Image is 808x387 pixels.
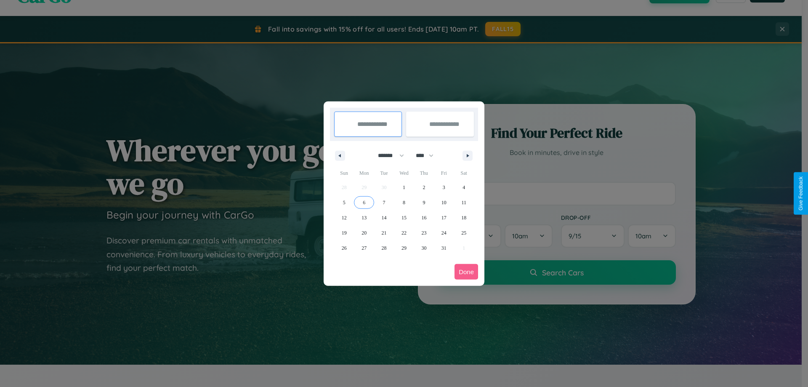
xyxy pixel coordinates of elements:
[382,240,387,256] span: 28
[454,264,478,280] button: Done
[382,210,387,225] span: 14
[454,180,474,195] button: 4
[361,240,367,256] span: 27
[334,210,354,225] button: 12
[342,240,347,256] span: 26
[441,240,447,256] span: 31
[374,195,394,210] button: 7
[434,240,454,256] button: 31
[334,225,354,240] button: 19
[454,195,474,210] button: 11
[461,195,466,210] span: 11
[421,225,426,240] span: 23
[434,195,454,210] button: 10
[334,166,354,180] span: Sun
[434,210,454,225] button: 17
[454,166,474,180] span: Sat
[354,166,374,180] span: Mon
[401,210,407,225] span: 15
[414,210,434,225] button: 16
[354,240,374,256] button: 27
[394,180,414,195] button: 1
[461,225,466,240] span: 25
[443,180,445,195] span: 3
[423,180,425,195] span: 2
[394,240,414,256] button: 29
[441,210,447,225] span: 17
[394,225,414,240] button: 22
[374,210,394,225] button: 14
[394,166,414,180] span: Wed
[401,225,407,240] span: 22
[374,225,394,240] button: 21
[343,195,346,210] span: 5
[414,180,434,195] button: 2
[414,166,434,180] span: Thu
[421,210,426,225] span: 16
[434,166,454,180] span: Fri
[363,195,365,210] span: 6
[361,210,367,225] span: 13
[434,225,454,240] button: 24
[461,210,466,225] span: 18
[462,180,465,195] span: 4
[383,195,385,210] span: 7
[421,240,426,256] span: 30
[401,240,407,256] span: 29
[394,210,414,225] button: 15
[354,210,374,225] button: 13
[361,225,367,240] span: 20
[414,225,434,240] button: 23
[454,225,474,240] button: 25
[374,166,394,180] span: Tue
[354,195,374,210] button: 6
[382,225,387,240] span: 21
[434,180,454,195] button: 3
[354,225,374,240] button: 20
[441,225,447,240] span: 24
[414,240,434,256] button: 30
[334,240,354,256] button: 26
[441,195,447,210] span: 10
[334,195,354,210] button: 5
[394,195,414,210] button: 8
[403,195,405,210] span: 8
[798,176,804,211] div: Give Feedback
[342,210,347,225] span: 12
[423,195,425,210] span: 9
[374,240,394,256] button: 28
[414,195,434,210] button: 9
[342,225,347,240] span: 19
[403,180,405,195] span: 1
[454,210,474,225] button: 18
